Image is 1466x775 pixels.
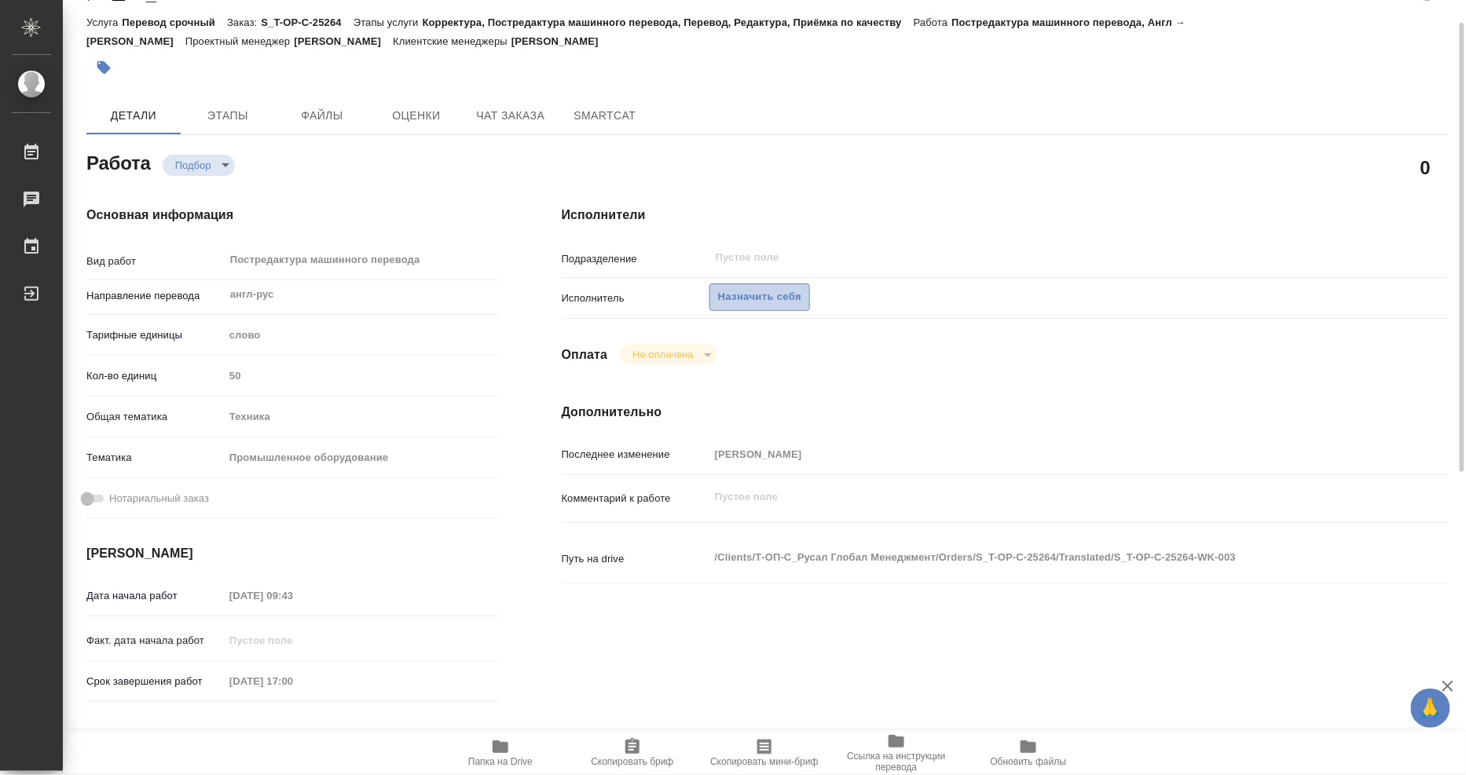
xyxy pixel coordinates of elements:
[1420,154,1431,181] h2: 0
[86,50,121,85] button: Добавить тэг
[224,629,361,652] input: Пустое поле
[163,155,235,176] div: Подбор
[710,756,818,767] span: Скопировать мини-бриф
[714,248,1338,267] input: Пустое поле
[109,491,209,506] span: Нотариальный заказ
[1417,692,1444,725] span: 🙏
[86,674,224,689] p: Срок завершения работ
[962,731,1094,775] button: Обновить файлы
[562,491,709,506] p: Комментарий к работе
[86,450,224,466] p: Тематика
[224,670,361,693] input: Пустое поле
[562,291,709,306] p: Исполнитель
[86,254,224,269] p: Вид работ
[224,584,361,607] input: Пустое поле
[294,35,393,47] p: [PERSON_NAME]
[393,35,511,47] p: Клиентские менеджеры
[562,551,709,567] p: Путь на drive
[840,751,953,773] span: Ссылка на инструкции перевода
[224,364,499,387] input: Пустое поле
[224,444,499,471] div: Промышленное оборудование
[170,159,216,172] button: Подбор
[562,251,709,267] p: Подразделение
[86,206,499,225] h4: Основная информация
[562,345,608,364] h4: Оплата
[709,544,1375,571] textarea: /Clients/Т-ОП-С_Русал Глобал Менеджмент/Orders/S_T-OP-C-25264/Translated/S_T-OP-C-25264-WK-003
[261,16,353,28] p: S_T-OP-C-25264
[86,633,224,649] p: Факт. дата начала работ
[224,404,499,430] div: Техника
[185,35,294,47] p: Проектный менеджер
[122,16,227,28] p: Перевод срочный
[434,731,566,775] button: Папка на Drive
[562,206,1449,225] h4: Исполнители
[698,731,830,775] button: Скопировать мини-бриф
[86,588,224,604] p: Дата начала работ
[86,148,151,176] h2: Работа
[991,756,1067,767] span: Обновить файлы
[224,730,361,753] input: Пустое поле
[628,348,698,361] button: Не оплачена
[718,288,801,306] span: Назначить себя
[86,288,224,304] p: Направление перевода
[354,16,423,28] p: Этапы услуги
[914,16,952,28] p: Работа
[284,106,360,126] span: Файлы
[224,322,499,349] div: слово
[709,443,1375,466] input: Пустое поле
[830,731,962,775] button: Ссылка на инструкции перевода
[86,16,122,28] p: Услуга
[562,447,709,462] p: Последнее изменение
[620,344,717,365] div: Подбор
[566,731,698,775] button: Скопировать бриф
[562,403,1449,422] h4: Дополнительно
[96,106,171,126] span: Детали
[468,756,533,767] span: Папка на Drive
[86,327,224,343] p: Тарифные единицы
[86,409,224,425] p: Общая тематика
[511,35,610,47] p: [PERSON_NAME]
[567,106,643,126] span: SmartCat
[86,368,224,384] p: Кол-во единиц
[190,106,266,126] span: Этапы
[591,756,673,767] span: Скопировать бриф
[227,16,261,28] p: Заказ:
[423,16,914,28] p: Корректура, Постредактура машинного перевода, Перевод, Редактура, Приёмка по качеству
[379,106,454,126] span: Оценки
[473,106,548,126] span: Чат заказа
[86,544,499,563] h4: [PERSON_NAME]
[709,283,810,311] button: Назначить себя
[1411,689,1450,728] button: 🙏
